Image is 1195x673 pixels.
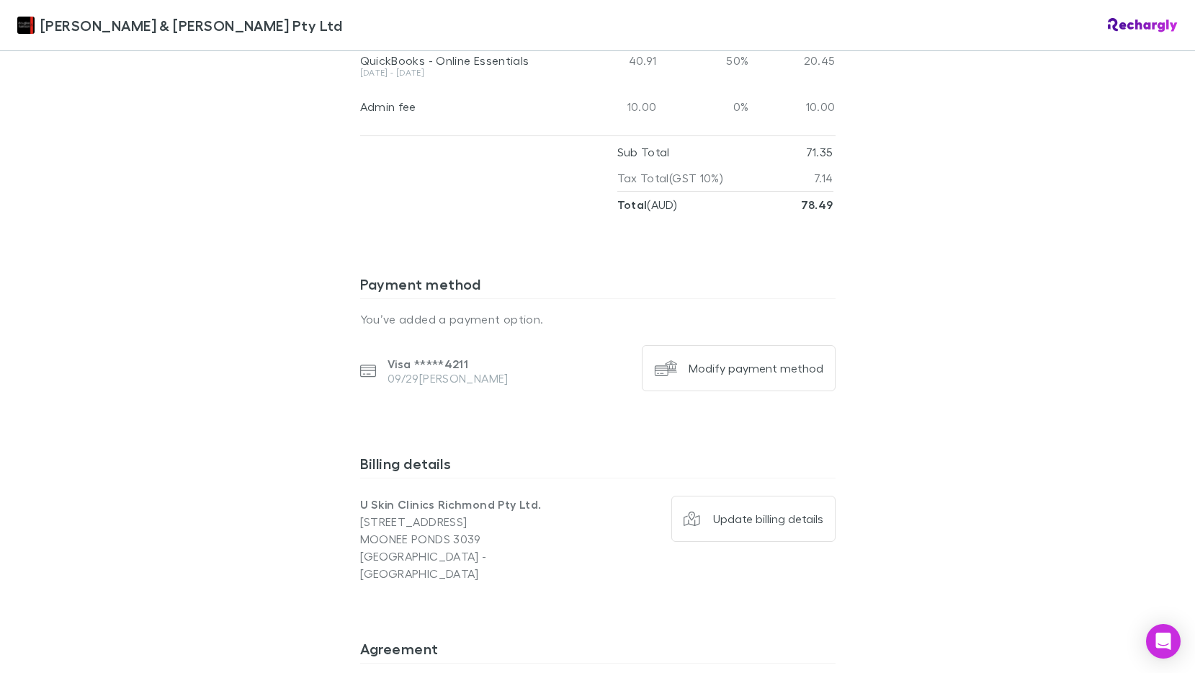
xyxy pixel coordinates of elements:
img: Douglas & Harrison Pty Ltd's Logo [17,17,35,34]
p: U Skin Clinics Richmond Pty Ltd. [360,496,598,513]
h3: Agreement [360,640,836,663]
div: Modify payment method [689,361,823,375]
span: [PERSON_NAME] & [PERSON_NAME] Pty Ltd [40,14,342,36]
div: Open Intercom Messenger [1146,624,1181,659]
button: Update billing details [671,496,836,542]
div: QuickBooks - Online Essentials [360,53,570,68]
p: 7.14 [814,165,833,191]
p: [STREET_ADDRESS] [360,513,598,530]
p: ( AUD ) [617,192,678,218]
p: [GEOGRAPHIC_DATA] - [GEOGRAPHIC_DATA] [360,548,598,582]
button: Modify payment method [642,345,836,391]
img: Modify payment method's Logo [654,357,677,380]
strong: Total [617,197,648,212]
strong: 78.49 [801,197,833,212]
div: [DATE] - [DATE] [360,68,570,77]
div: Update billing details [713,512,823,526]
div: 10.00 [749,84,836,130]
p: You’ve added a payment option. [360,311,836,328]
div: 10.00 [576,84,663,130]
div: 50% [663,37,749,84]
p: Tax Total (GST 10%) [617,165,724,191]
div: Admin fee [360,99,570,114]
div: 20.45 [749,37,836,84]
p: 71.35 [806,139,833,165]
p: Sub Total [617,139,670,165]
div: 40.91 [576,37,663,84]
h3: Payment method [360,275,836,298]
div: 0% [663,84,749,130]
img: Rechargly Logo [1108,18,1178,32]
h3: Billing details [360,455,836,478]
p: MOONEE PONDS 3039 [360,530,598,548]
p: 09/29 [PERSON_NAME] [388,371,509,385]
